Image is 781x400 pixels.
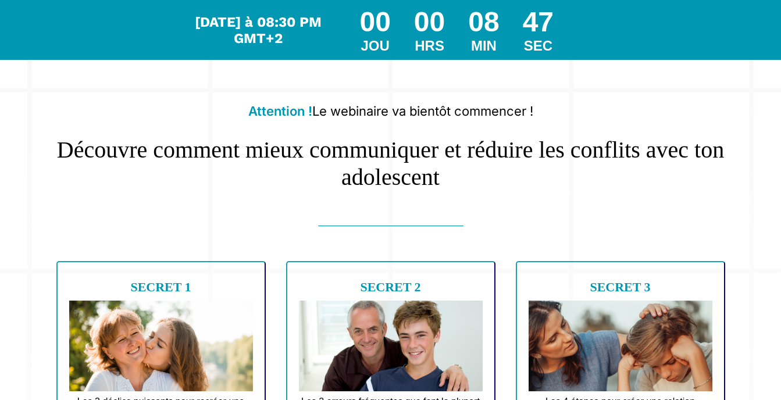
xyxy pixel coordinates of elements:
[359,38,390,54] div: JOU
[360,280,420,294] b: SECRET 2
[51,124,731,191] h1: Découvre comment mieux communiquer et réduire les conflits avec ton adolescent
[468,6,499,38] div: 08
[359,6,390,38] div: 00
[195,14,322,47] span: [DATE] à 08:30 PM GMT+2
[529,301,712,391] img: 6e5ea48f4dd0521e46c6277ff4d310bb_Design_sans_titre_5.jpg
[523,6,554,38] div: 47
[299,301,483,391] img: 774e71fe38cd43451293438b60a23fce_Design_sans_titre_1.jpg
[468,38,499,54] div: MIN
[248,103,312,119] b: Attention !
[590,280,650,294] b: SECRET 3
[523,38,554,54] div: SEC
[130,280,191,294] b: SECRET 1
[51,98,731,124] h2: Le webinaire va bientôt commencer !
[69,301,253,391] img: d70f9ede54261afe2763371d391305a3_Design_sans_titre_4.jpg
[192,14,324,47] div: Le webinar commence dans...
[414,38,445,54] div: HRS
[414,6,445,38] div: 00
